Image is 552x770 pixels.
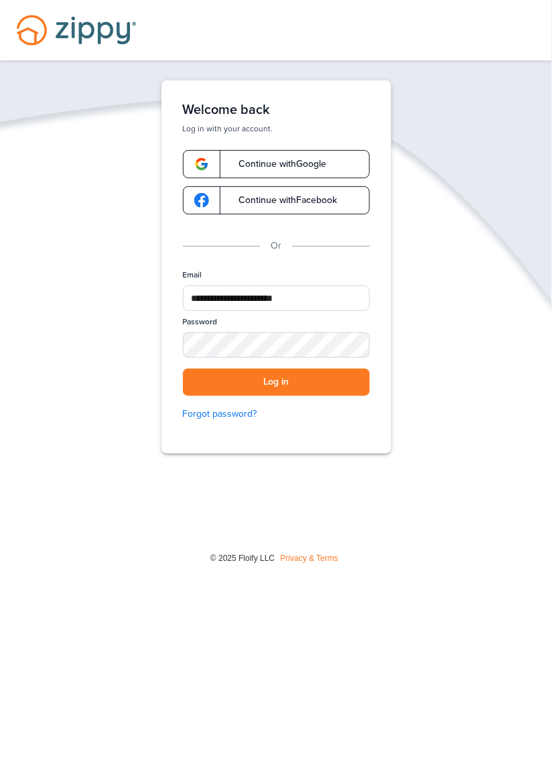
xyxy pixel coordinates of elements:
span: © 2025 Floify LLC [210,554,275,563]
label: Password [183,316,218,328]
input: Password [183,332,370,358]
p: Or [271,239,281,253]
button: Log in [183,369,370,396]
h1: Welcome back [183,102,370,118]
a: google-logoContinue withGoogle [183,150,370,178]
a: Forgot password? [183,407,370,422]
a: google-logoContinue withFacebook [183,186,370,214]
span: Continue with Facebook [226,196,338,205]
p: Log in with your account. [183,123,370,134]
span: Continue with Google [226,159,327,169]
img: google-logo [194,193,209,208]
input: Email [183,285,370,311]
a: Privacy & Terms [281,554,338,563]
img: google-logo [194,157,209,172]
label: Email [183,269,202,281]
